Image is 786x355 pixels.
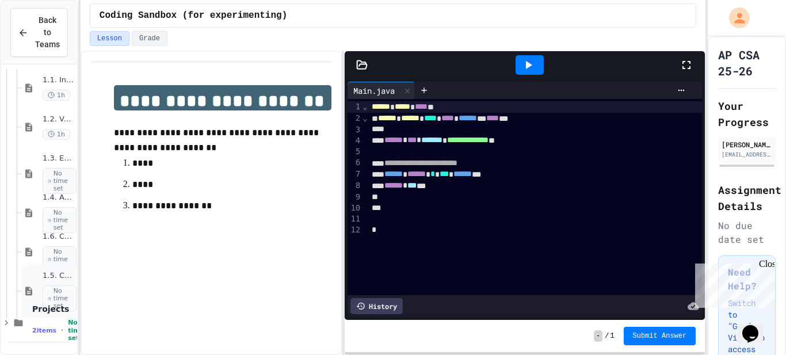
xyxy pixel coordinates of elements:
span: Projects [32,304,75,314]
span: Fold line [362,113,368,123]
div: 3 [348,124,362,135]
div: 8 [348,180,362,192]
div: 12 [348,224,362,235]
span: 1.4. Assignment and Input [43,193,75,203]
div: [PERSON_NAME] [PERSON_NAME] [722,139,772,150]
div: [EMAIL_ADDRESS][DOMAIN_NAME] [722,150,772,159]
div: Main.java [348,85,400,97]
iframe: chat widget [690,259,774,308]
span: Coding Sandbox (for experimenting) [100,9,287,22]
div: Main.java [348,82,415,99]
div: 6 [348,157,362,169]
div: 4 [348,135,362,147]
span: No time set [43,246,77,273]
span: 1.1. Introduction to Algorithms, Programming, and Compilers [43,75,75,85]
span: No time set [43,285,77,312]
span: No time set [68,319,84,342]
div: 10 [348,203,362,213]
span: Back to Teams [35,14,60,51]
h2: Your Progress [718,98,776,130]
span: 1.2. Variables and Data Types [43,114,75,124]
iframe: chat widget [738,309,774,343]
span: / [605,331,609,341]
div: 7 [348,169,362,180]
h1: AP CSA 25-26 [718,47,776,79]
span: - [594,330,602,342]
div: 5 [348,146,362,157]
span: 1h [43,129,70,140]
span: 1.5. Casting and Ranges of Values [43,271,75,281]
span: 1.3. Expressions and Output [New] [43,154,75,163]
button: Lesson [90,31,129,46]
div: 2 [348,113,362,124]
div: No due date set [718,219,776,246]
div: Chat with us now!Close [5,5,79,73]
button: Back to Teams [10,8,68,57]
span: Fold line [362,102,368,111]
span: No time set [43,168,77,194]
div: History [350,298,403,314]
button: Submit Answer [624,327,696,345]
span: 1h [43,90,70,101]
span: 2 items [32,327,56,334]
span: 1.6. Compound Assignment Operators [43,232,75,242]
div: 11 [348,213,362,224]
div: My Account [717,5,753,31]
div: 1 [348,101,362,113]
h2: Assignment Details [718,182,776,214]
div: 9 [348,192,362,203]
span: No time set [43,207,77,234]
span: Submit Answer [633,331,687,341]
button: Grade [132,31,167,46]
span: • [61,326,63,335]
span: 1 [610,331,614,341]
